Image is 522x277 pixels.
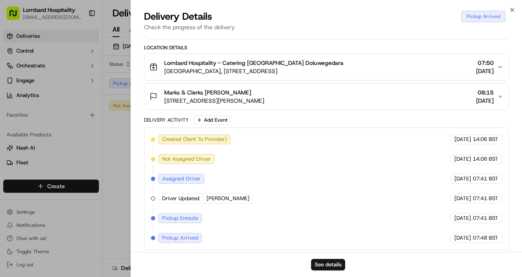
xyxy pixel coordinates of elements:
[476,67,494,75] span: [DATE]
[69,184,76,191] div: 💻
[194,115,230,125] button: Add Event
[8,119,21,132] img: Joana Marie Avellanoza
[454,136,471,143] span: [DATE]
[144,44,509,51] div: Location Details
[164,97,264,105] span: [STREET_ADDRESS][PERSON_NAME]
[473,234,498,242] span: 07:48 BST
[162,234,198,242] span: Pickup Arrived
[21,53,148,61] input: Got a question? Start typing here...
[110,127,113,134] span: •
[16,150,23,156] img: 1736555255976-a54dd68f-1ca7-489b-9aae-adbdc363a1c4
[162,155,211,163] span: Not Assigned Driver
[66,180,135,195] a: 💻API Documentation
[16,127,23,134] img: 1736555255976-a54dd68f-1ca7-489b-9aae-adbdc363a1c4
[37,86,113,93] div: We're available if you need us!
[8,141,21,155] img: Bea Lacdao
[144,83,508,110] button: Marks & Clerks [PERSON_NAME][STREET_ADDRESS][PERSON_NAME]08:15[DATE]
[473,155,498,163] span: 14:06 BST
[454,234,471,242] span: [DATE]
[78,183,132,192] span: API Documentation
[454,175,471,182] span: [DATE]
[473,215,498,222] span: 07:41 BST
[476,88,494,97] span: 08:15
[164,59,343,67] span: Lombard Hospitality - Catering [GEOGRAPHIC_DATA] Doluwegedara
[16,183,63,192] span: Knowledge Base
[162,175,201,182] span: Assigned Driver
[144,10,212,23] span: Delivery Details
[311,259,345,270] button: See details
[8,184,15,191] div: 📗
[25,127,109,134] span: [PERSON_NAME] [PERSON_NAME]
[82,203,99,210] span: Pylon
[164,88,251,97] span: Marks & Clerks [PERSON_NAME]
[37,78,135,86] div: Start new chat
[144,23,509,31] p: Check the progress of the delivery
[476,59,494,67] span: 07:50
[473,136,498,143] span: 14:06 BST
[476,97,494,105] span: [DATE]
[5,180,66,195] a: 📗Knowledge Base
[17,78,32,93] img: 8571987876998_91fb9ceb93ad5c398215_72.jpg
[164,67,343,75] span: [GEOGRAPHIC_DATA], [STREET_ADDRESS]
[454,215,471,222] span: [DATE]
[8,78,23,93] img: 1736555255976-a54dd68f-1ca7-489b-9aae-adbdc363a1c4
[58,203,99,210] a: Powered byPylon
[206,195,250,202] span: [PERSON_NAME]
[454,155,471,163] span: [DATE]
[8,106,55,113] div: Past conversations
[162,136,227,143] span: Created (Sent To Provider)
[127,105,149,115] button: See all
[144,117,189,123] div: Delivery Activity
[144,54,508,80] button: Lombard Hospitality - Catering [GEOGRAPHIC_DATA] Doluwegedara[GEOGRAPHIC_DATA], [STREET_ADDRESS]0...
[454,195,471,202] span: [DATE]
[162,215,198,222] span: Pickup Enroute
[8,8,25,24] img: Nash
[162,195,199,202] span: Driver Updated
[140,81,149,90] button: Start new chat
[473,195,498,202] span: 07:41 BST
[473,175,498,182] span: 07:41 BST
[25,149,66,156] span: [PERSON_NAME]
[73,149,89,156] span: [DATE]
[8,32,149,46] p: Welcome 👋
[68,149,71,156] span: •
[115,127,132,134] span: [DATE]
